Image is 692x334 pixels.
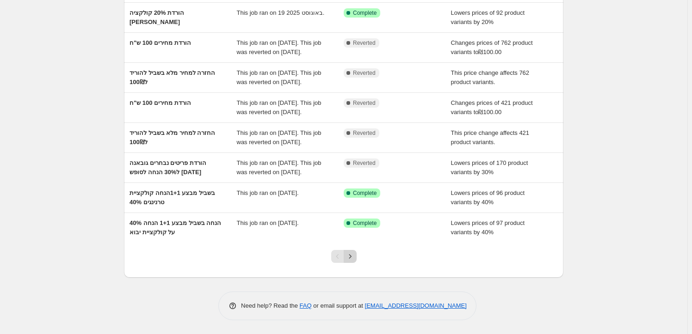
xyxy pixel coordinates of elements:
span: Changes prices of 762 product variants to [451,39,533,55]
span: This job ran on 19 באוגוסט 2025. [237,9,325,16]
span: הורדת מחירים 100 ש"ח [130,99,191,106]
span: 40% הנחה בשביל מבצע 1+1 הנחה על קולקציית יבוא [130,219,221,236]
a: [EMAIL_ADDRESS][DOMAIN_NAME] [365,302,467,309]
a: FAQ [300,302,312,309]
span: This price change affects 421 product variants. [451,129,530,146]
span: Reverted [353,99,376,107]
span: This price change affects 762 product variants. [451,69,530,85]
span: Reverted [353,69,376,77]
span: Need help? Read the [241,302,300,309]
span: Reverted [353,159,376,167]
span: הורדת מחירים 100 ש"ח [130,39,191,46]
span: Complete [353,9,377,17]
span: החזרה למחיר מלא בשביל להוריד ל100₪ [130,69,215,85]
span: This job ran on [DATE]. This job was reverted on [DATE]. [237,39,321,55]
span: הורדת פריטים נבחרים גובאנה ל30% הנחה לסופש [DATE] [130,159,206,176]
button: Next [344,250,357,263]
span: This job ran on [DATE]. This job was reverted on [DATE]. [237,159,321,176]
span: Reverted [353,129,376,137]
span: Complete [353,189,377,197]
span: Lowers prices of 170 product variants by 30% [451,159,528,176]
span: ₪100.00 [478,109,501,115]
span: This job ran on [DATE]. This job was reverted on [DATE]. [237,69,321,85]
span: This job ran on [DATE]. This job was reverted on [DATE]. [237,129,321,146]
span: החזרה למחיר מלא בשביל להוריד ל100₪ [130,129,215,146]
span: Lowers prices of 92 product variants by 20% [451,9,525,25]
span: Lowers prices of 96 product variants by 40% [451,189,525,206]
span: This job ran on [DATE]. This job was reverted on [DATE]. [237,99,321,115]
nav: Pagination [331,250,357,263]
span: This job ran on [DATE]. [237,189,299,196]
span: Reverted [353,39,376,47]
span: or email support at [312,302,365,309]
span: Lowers prices of 97 product variants by 40% [451,219,525,236]
span: This job ran on [DATE]. [237,219,299,226]
span: Complete [353,219,377,227]
span: ₪100.00 [478,49,501,55]
span: בשביל מבצע 1+1הנחה קולקציית טרנינגים 40% [130,189,215,206]
span: Changes prices of 421 product variants to [451,99,533,115]
span: הורדת 20% קולקציה [PERSON_NAME] [130,9,184,25]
